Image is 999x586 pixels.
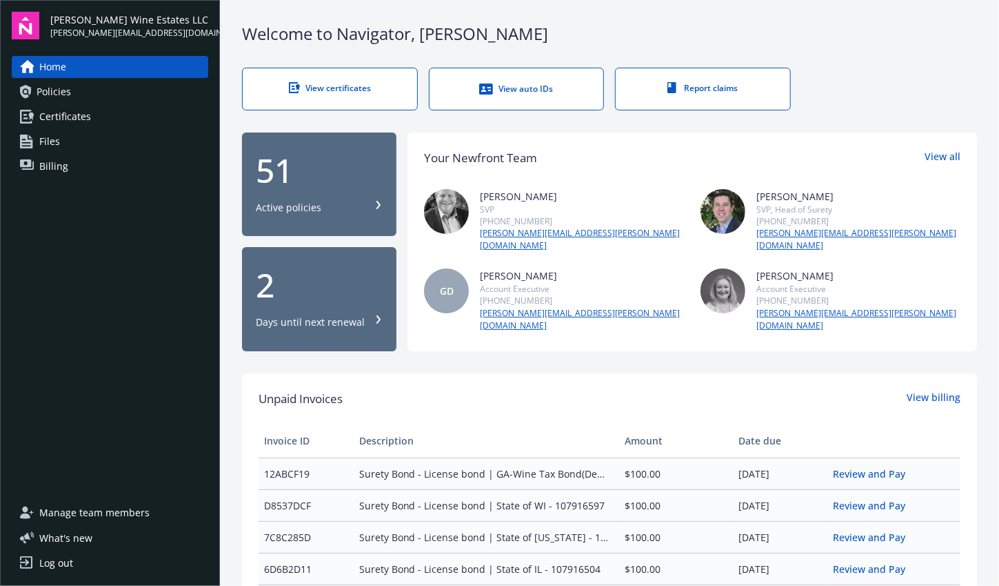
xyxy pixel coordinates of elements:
[259,489,354,521] td: D8537DCF
[733,489,828,521] td: [DATE]
[756,215,960,227] div: [PHONE_NUMBER]
[256,154,383,187] div: 51
[756,283,960,295] div: Account Executive
[619,424,733,458] th: Amount
[39,106,91,128] span: Certificates
[256,201,321,215] div: Active policies
[39,552,73,574] div: Log out
[50,27,208,39] span: [PERSON_NAME][EMAIL_ADDRESS][DOMAIN_NAME]
[700,189,745,234] img: photo
[756,268,960,283] div: [PERSON_NAME]
[50,12,208,27] span: [PERSON_NAME] Wine Estates LLC
[833,499,916,512] a: Review and Pay
[39,531,92,545] span: What ' s new
[833,531,916,544] a: Review and Pay
[242,22,977,46] div: Welcome to Navigator , [PERSON_NAME]
[256,268,383,302] div: 2
[242,68,418,110] a: View certificates
[12,155,208,177] a: Billing
[756,307,960,332] a: [PERSON_NAME][EMAIL_ADDRESS][PERSON_NAME][DOMAIN_NAME]
[242,133,396,237] button: 51Active policies
[50,12,208,39] button: [PERSON_NAME] Wine Estates LLC[PERSON_NAME][EMAIL_ADDRESS][DOMAIN_NAME]
[12,56,208,78] a: Home
[359,530,614,545] span: Surety Bond - License bond | State of [US_STATE] - 107916525
[619,458,733,489] td: $100.00
[756,204,960,215] div: SVP, Head of Surety
[270,82,390,94] div: View certificates
[359,498,614,513] span: Surety Bond - License bond | State of WI - 107916597
[733,553,828,585] td: [DATE]
[833,563,916,576] a: Review and Pay
[12,81,208,103] a: Policies
[12,106,208,128] a: Certificates
[39,130,60,153] span: Files
[480,227,684,252] a: [PERSON_NAME][EMAIL_ADDRESS][PERSON_NAME][DOMAIN_NAME]
[39,155,68,177] span: Billing
[925,149,960,167] a: View all
[359,562,614,576] span: Surety Bond - License bond | State of IL - 107916504
[424,149,537,167] div: Your Newfront Team
[12,531,114,545] button: What's new
[12,502,208,524] a: Manage team members
[480,189,684,204] div: [PERSON_NAME]
[619,521,733,553] td: $100.00
[480,204,684,215] div: SVP
[833,467,916,480] a: Review and Pay
[259,553,354,585] td: 6D6B2D11
[39,56,66,78] span: Home
[256,315,365,329] div: Days until next renewal
[12,12,39,39] img: navigator-logo.svg
[643,82,763,94] div: Report claims
[259,424,354,458] th: Invoice ID
[756,189,960,204] div: [PERSON_NAME]
[756,295,960,306] div: [PHONE_NUMBER]
[615,68,791,110] a: Report claims
[907,390,960,408] a: View billing
[480,215,684,227] div: [PHONE_NUMBER]
[354,424,619,458] th: Description
[259,390,343,408] span: Unpaid Invoices
[733,424,828,458] th: Date due
[457,82,576,96] div: View auto IDs
[480,283,684,295] div: Account Executive
[480,295,684,306] div: [PHONE_NUMBER]
[756,227,960,252] a: [PERSON_NAME][EMAIL_ADDRESS][PERSON_NAME][DOMAIN_NAME]
[259,458,354,489] td: 12ABCF19
[259,521,354,553] td: 7C8C285D
[12,130,208,153] a: Files
[37,81,71,103] span: Policies
[359,467,614,481] span: Surety Bond - License bond | GA-Wine Tax Bond(Demeine Estat - 107431444
[733,458,828,489] td: [DATE]
[619,489,733,521] td: $100.00
[424,189,469,234] img: photo
[700,268,745,313] img: photo
[480,307,684,332] a: [PERSON_NAME][EMAIL_ADDRESS][PERSON_NAME][DOMAIN_NAME]
[429,68,605,110] a: View auto IDs
[619,553,733,585] td: $100.00
[39,502,150,524] span: Manage team members
[242,247,396,351] button: 2Days until next renewal
[733,521,828,553] td: [DATE]
[480,268,684,283] div: [PERSON_NAME]
[440,284,454,298] span: GD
